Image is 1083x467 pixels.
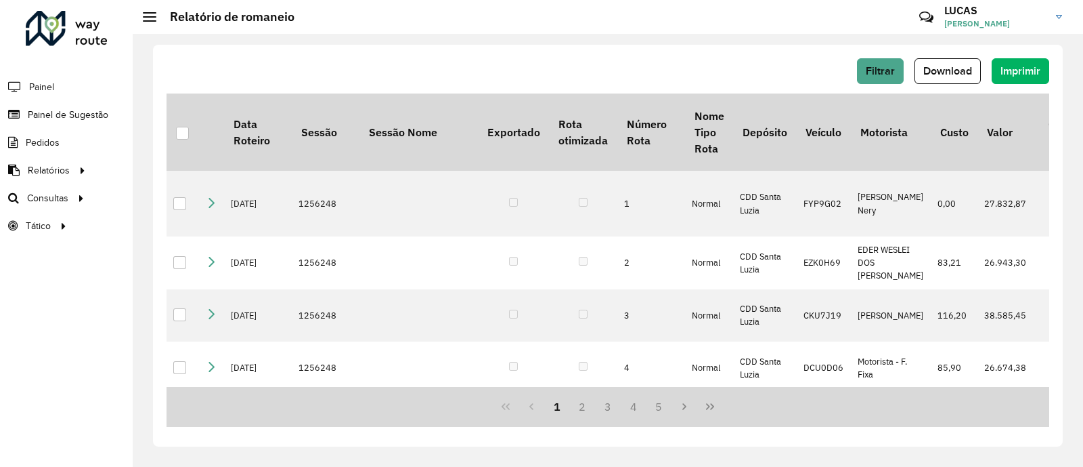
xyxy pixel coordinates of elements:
td: Normal [685,237,733,289]
td: 26.943,30 [977,237,1039,289]
th: Exportado [478,94,549,171]
th: Data Roteiro [224,94,292,171]
button: Filtrar [857,58,904,84]
th: Custo [931,94,977,171]
td: [DATE] [224,171,292,237]
th: Rota otimizada [549,94,617,171]
td: EDER WESLEI DOS [PERSON_NAME] [851,237,931,289]
th: Motorista [851,94,931,171]
span: Consultas [27,191,68,205]
td: 26.674,38 [977,342,1039,394]
th: Depósito [733,94,796,171]
td: CDD Santa Luzia [733,237,796,289]
button: Imprimir [992,58,1049,84]
button: 2 [569,394,595,420]
span: Download [923,65,972,77]
td: Normal [685,171,733,237]
button: Next Page [671,394,697,420]
td: 83,21 [931,237,977,289]
td: [DATE] [224,237,292,289]
th: Sessão Nome [359,94,478,171]
td: DCU0D06 [797,342,851,394]
span: Painel [29,80,54,94]
th: Número Rota [617,94,685,171]
span: Painel de Sugestão [28,108,108,122]
span: Tático [26,219,51,233]
span: [PERSON_NAME] [944,18,1046,30]
td: [PERSON_NAME] Nery [851,171,931,237]
td: CDD Santa Luzia [733,342,796,394]
button: 5 [646,394,672,420]
button: 1 [544,394,570,420]
td: 27.832,87 [977,171,1039,237]
td: FYP9G02 [797,171,851,237]
h2: Relatório de romaneio [156,9,294,24]
td: CKU7J19 [797,289,851,342]
td: Normal [685,289,733,342]
td: [DATE] [224,342,292,394]
button: 3 [595,394,621,420]
h3: LUCAS [944,4,1046,17]
span: Filtrar [866,65,895,77]
td: 3 [617,289,685,342]
td: EZK0H69 [797,237,851,289]
td: 1256248 [292,342,359,394]
td: 38.585,45 [977,289,1039,342]
td: 1 [617,171,685,237]
td: 1256248 [292,289,359,342]
th: Valor [977,94,1039,171]
td: 2 [617,237,685,289]
th: Sessão [292,94,359,171]
td: 116,20 [931,289,977,342]
td: Normal [685,342,733,394]
td: CDD Santa Luzia [733,171,796,237]
td: 4 [617,342,685,394]
td: 1256248 [292,171,359,237]
td: [PERSON_NAME] [851,289,931,342]
th: Nome Tipo Rota [685,94,733,171]
a: Contato Rápido [912,3,941,32]
td: 1256248 [292,237,359,289]
span: Imprimir [1000,65,1040,77]
th: Veículo [797,94,851,171]
td: 0,00 [931,171,977,237]
td: Motorista - F. Fixa [851,342,931,394]
td: CDD Santa Luzia [733,289,796,342]
button: Last Page [697,394,723,420]
td: 85,90 [931,342,977,394]
button: 4 [621,394,646,420]
span: Pedidos [26,136,60,150]
td: [DATE] [224,289,292,342]
button: Download [914,58,981,84]
span: Relatórios [28,163,70,178]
